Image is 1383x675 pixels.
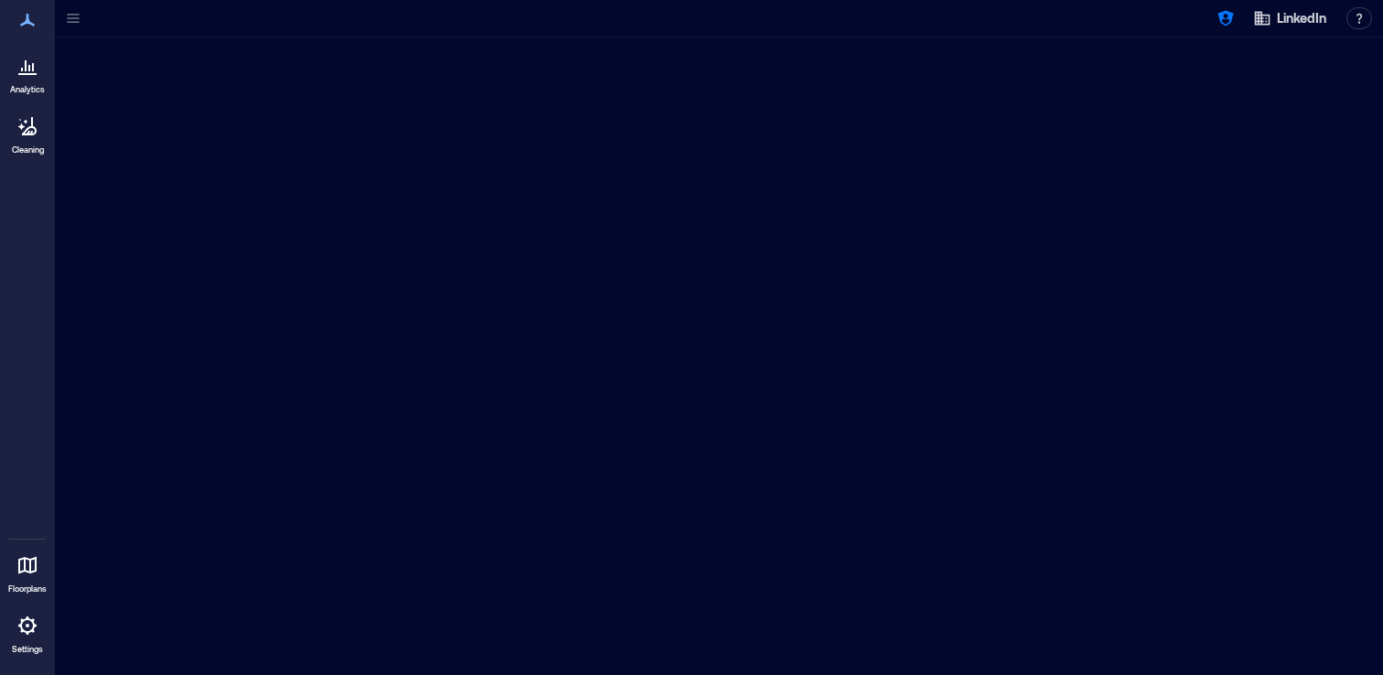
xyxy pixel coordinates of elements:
[1248,4,1332,33] button: LinkedIn
[5,44,50,101] a: Analytics
[12,145,44,155] p: Cleaning
[5,104,50,161] a: Cleaning
[10,84,45,95] p: Analytics
[1277,9,1326,27] span: LinkedIn
[3,543,52,600] a: Floorplans
[5,604,49,660] a: Settings
[12,644,43,655] p: Settings
[8,584,47,595] p: Floorplans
